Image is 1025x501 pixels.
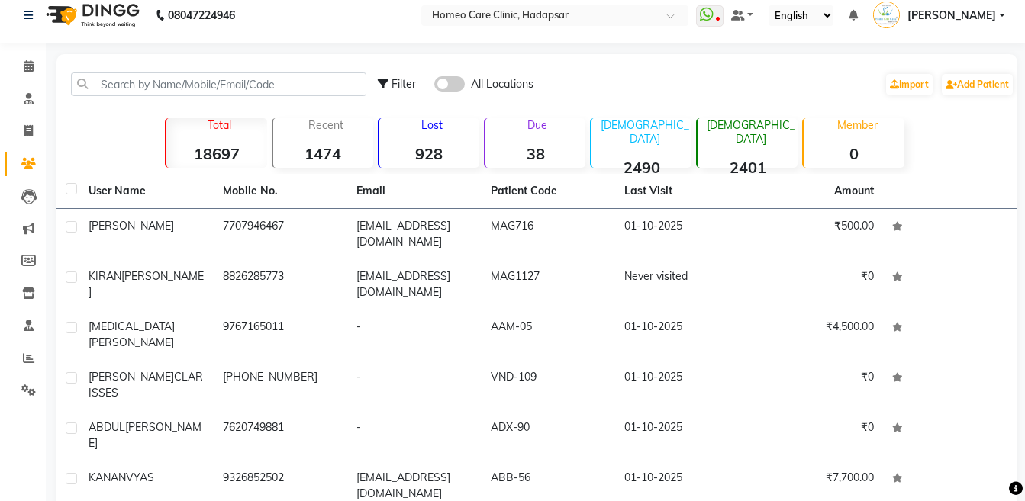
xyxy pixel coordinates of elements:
[749,410,884,461] td: ₹0
[89,420,125,434] span: ABDUL
[488,118,585,132] p: Due
[89,470,126,484] span: KANAN
[126,470,154,484] span: VYAS
[89,320,175,349] span: [MEDICAL_DATA][PERSON_NAME]
[615,310,749,360] td: 01-10-2025
[598,118,691,146] p: [DEMOGRAPHIC_DATA]
[591,158,691,177] strong: 2490
[615,410,749,461] td: 01-10-2025
[749,259,884,310] td: ₹0
[347,310,482,360] td: -
[214,410,348,461] td: 7620749881
[166,144,266,163] strong: 18697
[810,118,904,132] p: Member
[89,370,174,384] span: [PERSON_NAME]
[347,259,482,310] td: [EMAIL_ADDRESS][DOMAIN_NAME]
[482,310,616,360] td: AAM-05
[279,118,373,132] p: Recent
[172,118,266,132] p: Total
[214,209,348,259] td: 7707946467
[615,360,749,410] td: 01-10-2025
[615,174,749,209] th: Last Visit
[392,77,416,91] span: Filter
[482,360,616,410] td: VND-109
[347,410,482,461] td: -
[71,72,366,96] input: Search by Name/Mobile/Email/Code
[482,174,616,209] th: Patient Code
[273,144,373,163] strong: 1474
[89,420,201,450] span: [PERSON_NAME]
[704,118,798,146] p: [DEMOGRAPHIC_DATA]
[471,76,533,92] span: All Locations
[804,144,904,163] strong: 0
[347,209,482,259] td: [EMAIL_ADDRESS][DOMAIN_NAME]
[214,360,348,410] td: [PHONE_NUMBER]
[615,259,749,310] td: Never visited
[89,269,204,299] span: [PERSON_NAME]
[698,158,798,177] strong: 2401
[749,360,884,410] td: ₹0
[89,269,121,283] span: KIRAN
[482,410,616,461] td: ADX-90
[873,2,900,28] img: Dr Vaseem Choudhary
[347,174,482,209] th: Email
[482,259,616,310] td: MAG1127
[214,259,348,310] td: 8826285773
[214,174,348,209] th: Mobile No.
[485,144,585,163] strong: 38
[79,174,214,209] th: User Name
[749,310,884,360] td: ₹4,500.00
[907,8,996,24] span: [PERSON_NAME]
[89,219,174,233] span: [PERSON_NAME]
[379,144,479,163] strong: 928
[942,74,1013,95] a: Add Patient
[385,118,479,132] p: Lost
[825,174,883,208] th: Amount
[482,209,616,259] td: MAG716
[749,209,884,259] td: ₹500.00
[615,209,749,259] td: 01-10-2025
[347,360,482,410] td: -
[886,74,933,95] a: Import
[214,310,348,360] td: 9767165011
